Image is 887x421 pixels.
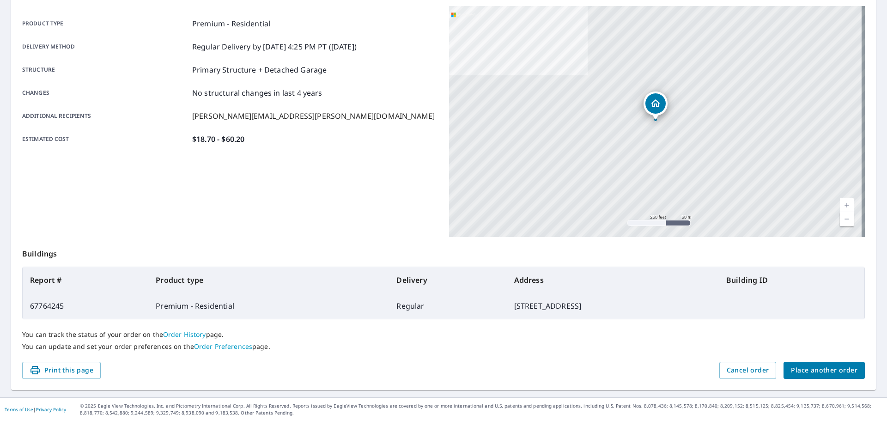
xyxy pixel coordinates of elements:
p: Delivery method [22,41,188,52]
a: Current Level 17, Zoom In [840,198,854,212]
button: Cancel order [719,362,777,379]
div: Dropped pin, building 1, Residential property, 6052 Dublin Way Citrus Heights, CA 95610 [644,92,668,120]
th: Address [507,267,719,293]
td: Premium - Residential [148,293,389,319]
a: Current Level 17, Zoom Out [840,212,854,226]
th: Report # [23,267,148,293]
p: Buildings [22,237,865,267]
p: © 2025 Eagle View Technologies, Inc. and Pictometry International Corp. All Rights Reserved. Repo... [80,403,882,416]
span: Cancel order [727,365,769,376]
p: Primary Structure + Detached Garage [192,64,327,75]
p: You can update and set your order preferences on the page. [22,342,865,351]
p: You can track the status of your order on the page. [22,330,865,339]
a: Order History [163,330,206,339]
p: Product type [22,18,188,29]
p: $18.70 - $60.20 [192,134,244,145]
span: Print this page [30,365,93,376]
p: [PERSON_NAME][EMAIL_ADDRESS][PERSON_NAME][DOMAIN_NAME] [192,110,435,122]
a: Order Preferences [194,342,252,351]
button: Place another order [784,362,865,379]
span: Place another order [791,365,857,376]
p: Premium - Residential [192,18,270,29]
td: [STREET_ADDRESS] [507,293,719,319]
a: Privacy Policy [36,406,66,413]
p: Changes [22,87,188,98]
th: Building ID [719,267,864,293]
th: Delivery [389,267,506,293]
p: Additional recipients [22,110,188,122]
button: Print this page [22,362,101,379]
th: Product type [148,267,389,293]
td: Regular [389,293,506,319]
p: Regular Delivery by [DATE] 4:25 PM PT ([DATE]) [192,41,357,52]
td: 67764245 [23,293,148,319]
p: Estimated cost [22,134,188,145]
p: No structural changes in last 4 years [192,87,322,98]
a: Terms of Use [5,406,33,413]
p: | [5,407,66,412]
p: Structure [22,64,188,75]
